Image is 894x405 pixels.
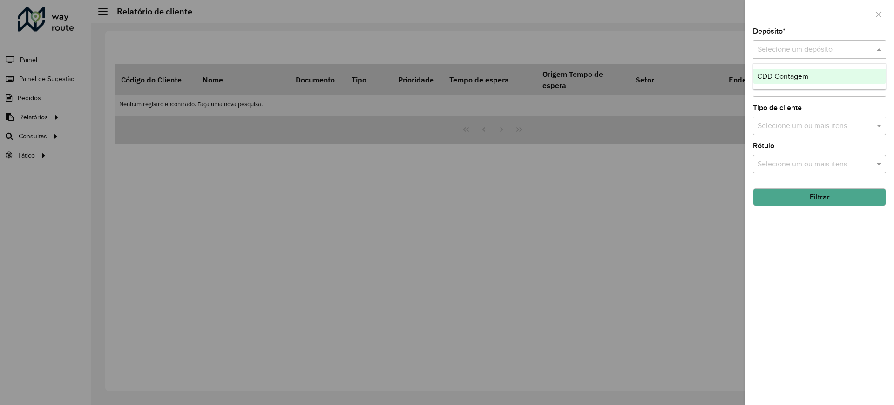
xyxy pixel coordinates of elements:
[757,72,808,80] span: CDD Contagem
[753,188,886,206] button: Filtrar
[753,63,886,90] ng-dropdown-panel: Options list
[753,140,774,151] label: Rótulo
[753,26,786,37] label: Depósito
[753,102,802,113] label: Tipo de cliente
